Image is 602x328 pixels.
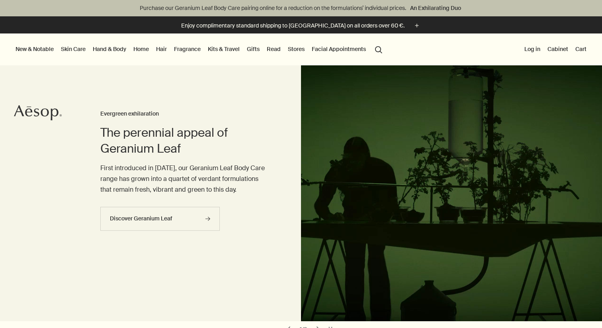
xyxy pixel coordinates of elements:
a: Aesop [14,105,62,123]
a: Home [132,44,150,54]
h3: Evergreen exhilaration [100,109,269,119]
a: Hand & Body [91,44,128,54]
a: Discover Geranium Leaf [100,207,220,231]
button: Cart [574,44,588,54]
p: First introduced in [DATE], our Geranium Leaf Body Care range has grown into a quartet of verdant... [100,163,269,195]
h2: The perennial appeal of Geranium Leaf [100,125,269,157]
svg: Aesop [14,105,62,121]
button: Open search [371,41,386,57]
nav: supplementary [523,33,588,65]
button: Log in [523,44,542,54]
button: Stores [286,44,306,54]
nav: primary [14,33,386,65]
button: Enjoy complimentary standard shipping to [GEOGRAPHIC_DATA] on all orders over 60 €. [181,21,421,30]
button: New & Notable [14,44,55,54]
p: Enjoy complimentary standard shipping to [GEOGRAPHIC_DATA] on all orders over 60 €. [181,22,405,30]
a: Gifts [245,44,261,54]
a: Hair [154,44,168,54]
a: Cabinet [546,44,570,54]
a: Fragrance [172,44,202,54]
a: Kits & Travel [206,44,241,54]
a: An Exhilarating Duo [408,4,463,12]
a: Read [265,44,282,54]
p: Purchase our Geranium Leaf Body Care pairing online for a reduction on the formulations’ individu... [8,4,594,12]
a: Facial Appointments [310,44,367,54]
a: Skin Care [59,44,87,54]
